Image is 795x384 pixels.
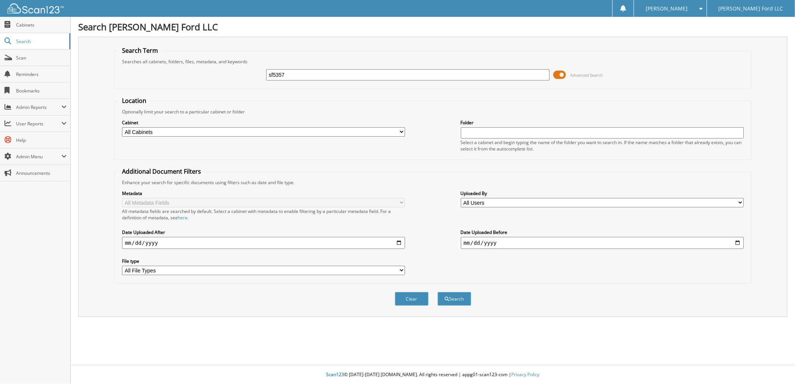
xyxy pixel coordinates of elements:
[16,170,67,176] span: Announcements
[461,229,744,235] label: Date Uploaded Before
[16,22,67,28] span: Cabinets
[16,71,67,77] span: Reminders
[118,58,748,65] div: Searches all cabinets, folders, files, metadata, and keywords
[16,38,66,45] span: Search
[7,3,64,13] img: scan123-logo-white.svg
[71,366,795,384] div: © [DATE]-[DATE] [DOMAIN_NAME]. All rights reserved | appg01-scan123-com |
[461,237,744,249] input: end
[461,190,744,196] label: Uploaded By
[178,214,188,221] a: here
[122,229,405,235] label: Date Uploaded After
[16,153,61,160] span: Admin Menu
[758,348,795,384] iframe: Chat Widget
[646,6,688,11] span: [PERSON_NAME]
[438,292,471,306] button: Search
[122,190,405,196] label: Metadata
[122,208,405,221] div: All metadata fields are searched by default. Select a cabinet with metadata to enable filtering b...
[719,6,783,11] span: [PERSON_NAME] Ford LLC
[118,109,748,115] div: Optionally limit your search to a particular cabinet or folder
[461,139,744,152] div: Select a cabinet and begin typing the name of the folder you want to search in. If the name match...
[461,119,744,126] label: Folder
[16,121,61,127] span: User Reports
[16,55,67,61] span: Scan
[118,179,748,186] div: Enhance your search for specific documents using filters such as date and file type.
[570,72,603,78] span: Advanced Search
[122,119,405,126] label: Cabinet
[122,258,405,264] label: File type
[16,104,61,110] span: Admin Reports
[118,167,205,176] legend: Additional Document Filters
[118,46,162,55] legend: Search Term
[78,21,788,33] h1: Search [PERSON_NAME] Ford LLC
[326,371,344,378] span: Scan123
[395,292,429,306] button: Clear
[118,97,150,105] legend: Location
[512,371,540,378] a: Privacy Policy
[122,237,405,249] input: start
[16,88,67,94] span: Bookmarks
[16,137,67,143] span: Help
